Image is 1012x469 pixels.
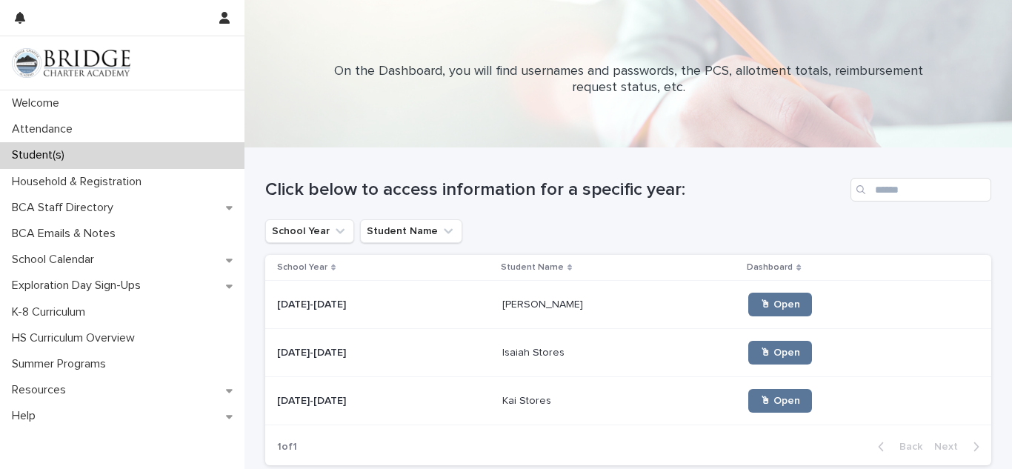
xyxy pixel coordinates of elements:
[748,293,812,316] a: 🖱 Open
[748,341,812,365] a: 🖱 Open
[747,259,793,276] p: Dashboard
[6,227,127,241] p: BCA Emails & Notes
[265,429,309,465] p: 1 of 1
[760,396,800,406] span: 🖱 Open
[6,96,71,110] p: Welcome
[748,389,812,413] a: 🖱 Open
[502,392,554,408] p: Kai Stores
[6,148,76,162] p: Student(s)
[360,219,462,243] button: Student Name
[277,296,349,311] p: [DATE]-[DATE]
[6,253,106,267] p: School Calendar
[265,219,354,243] button: School Year
[6,122,84,136] p: Attendance
[277,259,327,276] p: School Year
[6,383,78,397] p: Resources
[6,201,125,215] p: BCA Staff Directory
[6,331,147,345] p: HS Curriculum Overview
[6,357,118,371] p: Summer Programs
[277,344,349,359] p: [DATE]-[DATE]
[277,392,349,408] p: [DATE]-[DATE]
[760,347,800,358] span: 🖱 Open
[265,329,991,377] tr: [DATE]-[DATE][DATE]-[DATE] Isaiah StoresIsaiah Stores 🖱 Open
[265,179,845,201] h1: Click below to access information for a specific year:
[760,299,800,310] span: 🖱 Open
[502,344,567,359] p: Isaiah Stores
[6,409,47,423] p: Help
[6,305,97,319] p: K-8 Curriculum
[265,377,991,425] tr: [DATE]-[DATE][DATE]-[DATE] Kai StoresKai Stores 🖱 Open
[934,442,967,452] span: Next
[265,281,991,329] tr: [DATE]-[DATE][DATE]-[DATE] [PERSON_NAME][PERSON_NAME] 🖱 Open
[332,64,925,96] p: On the Dashboard, you will find usernames and passwords, the PCS, allotment totals, reimbursement...
[12,48,130,78] img: V1C1m3IdTEidaUdm9Hs0
[6,279,153,293] p: Exploration Day Sign-Ups
[928,440,991,453] button: Next
[866,440,928,453] button: Back
[6,175,153,189] p: Household & Registration
[850,178,991,202] input: Search
[891,442,922,452] span: Back
[501,259,564,276] p: Student Name
[502,296,586,311] p: [PERSON_NAME]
